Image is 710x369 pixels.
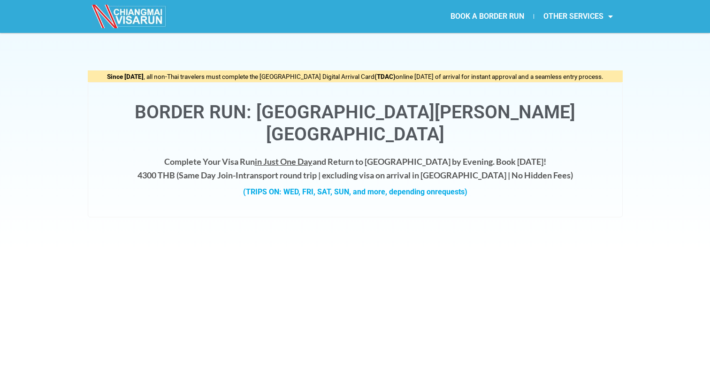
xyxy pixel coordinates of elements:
nav: Menu [355,6,622,27]
span: , all non-Thai travelers must complete the [GEOGRAPHIC_DATA] Digital Arrival Card online [DATE] o... [107,73,603,80]
a: BOOK A BORDER RUN [441,6,534,27]
strong: (TDAC) [374,73,396,80]
span: requests) [435,187,467,196]
strong: (TRIPS ON: WED, FRI, SAT, SUN, and more, depending on [243,187,467,196]
a: OTHER SERVICES [534,6,622,27]
h1: Border Run: [GEOGRAPHIC_DATA][PERSON_NAME][GEOGRAPHIC_DATA] [98,101,613,146]
span: in Just One Day [255,156,313,167]
strong: Same Day Join-In [179,170,243,180]
strong: Since [DATE] [107,73,144,80]
h4: Complete Your Visa Run and Return to [GEOGRAPHIC_DATA] by Evening. Book [DATE]! 4300 THB ( transp... [98,155,613,182]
